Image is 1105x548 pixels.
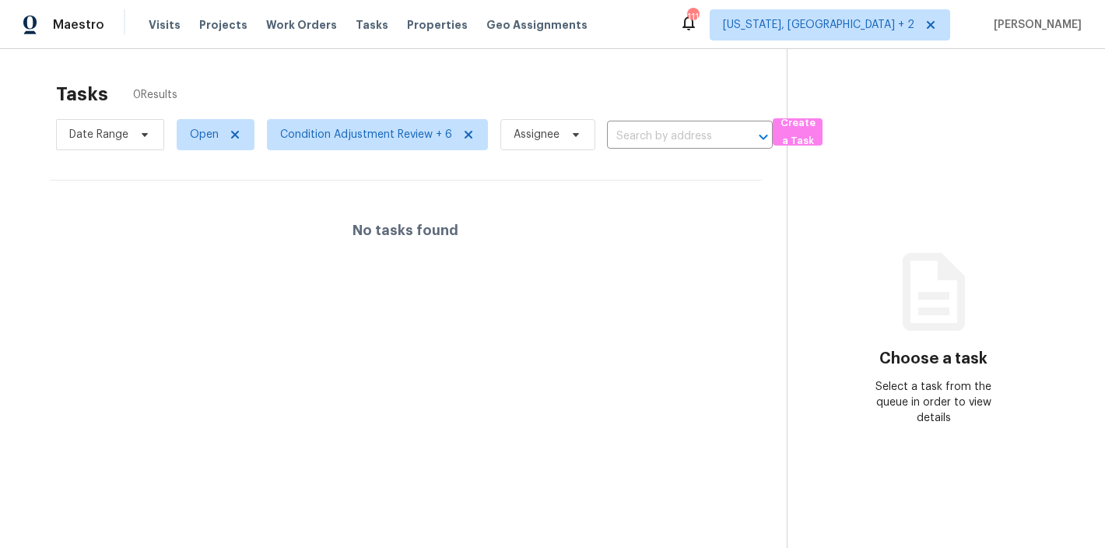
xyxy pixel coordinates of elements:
[987,17,1082,33] span: [PERSON_NAME]
[486,17,588,33] span: Geo Assignments
[56,86,108,102] h2: Tasks
[53,17,104,33] span: Maestro
[199,17,247,33] span: Projects
[190,127,219,142] span: Open
[133,87,177,103] span: 0 Results
[861,379,1007,426] div: Select a task from the queue in order to view details
[353,223,458,238] h4: No tasks found
[773,118,823,146] button: Create a Task
[266,17,337,33] span: Work Orders
[781,114,815,150] span: Create a Task
[607,125,729,149] input: Search by address
[687,9,698,25] div: 111
[752,126,774,148] button: Open
[407,17,468,33] span: Properties
[280,127,452,142] span: Condition Adjustment Review + 6
[514,127,560,142] span: Assignee
[356,19,388,30] span: Tasks
[723,17,914,33] span: [US_STATE], [GEOGRAPHIC_DATA] + 2
[879,351,987,367] h3: Choose a task
[69,127,128,142] span: Date Range
[149,17,181,33] span: Visits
